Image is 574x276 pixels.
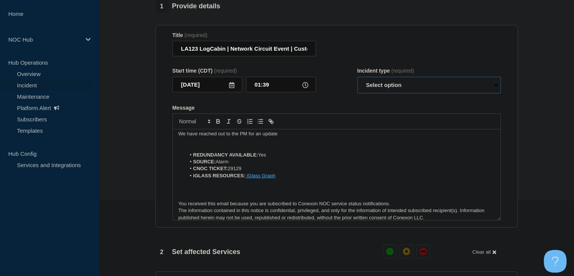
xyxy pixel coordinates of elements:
[155,246,168,259] span: 2
[214,68,237,74] span: (required)
[234,117,245,126] button: Toggle strikethrough text
[193,173,247,178] strong: iGLASS RESOURCES:
[172,32,316,38] div: Title
[179,130,495,137] p: We have reached out to the PM for an update
[266,117,276,126] button: Toggle link
[172,77,242,92] input: YYYY-MM-DD
[246,77,316,92] input: HH:MM
[357,68,501,74] div: Incident type
[172,68,316,74] div: Start time (CDT)
[179,200,495,207] p: You received this email because you are subscribed to Conexon NOC service status notifications.
[255,117,266,126] button: Toggle bulleted list
[193,166,228,171] strong: CNOC TICKET:
[185,32,208,38] span: (required)
[403,248,410,255] div: affected
[173,129,500,220] div: Message
[8,36,81,43] p: NOC Hub
[172,41,316,56] input: Title
[247,173,275,178] a: iGlass Graph
[176,117,213,126] span: Font size
[468,245,500,259] button: Clear all
[245,117,255,126] button: Toggle ordered list
[193,152,258,158] strong: REDUNDANCY AVAILABLE:
[172,105,501,111] div: Message
[419,248,427,255] div: down
[186,165,495,172] li: 29129
[383,245,397,258] button: up
[186,152,495,158] li: Yes
[213,117,223,126] button: Toggle bold text
[155,246,240,259] div: Set affected Services
[386,248,394,255] div: up
[186,158,495,165] li: Alarm
[544,250,566,273] iframe: Help Scout Beacon - Open
[400,245,413,258] button: affected
[193,159,216,164] strong: SOURCE:
[391,68,414,74] span: (required)
[223,117,234,126] button: Toggle italic text
[179,207,495,221] p: The information contained in this notice is confidential, privileged, and only for the informatio...
[357,77,501,93] select: Incident type
[416,245,430,258] button: down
